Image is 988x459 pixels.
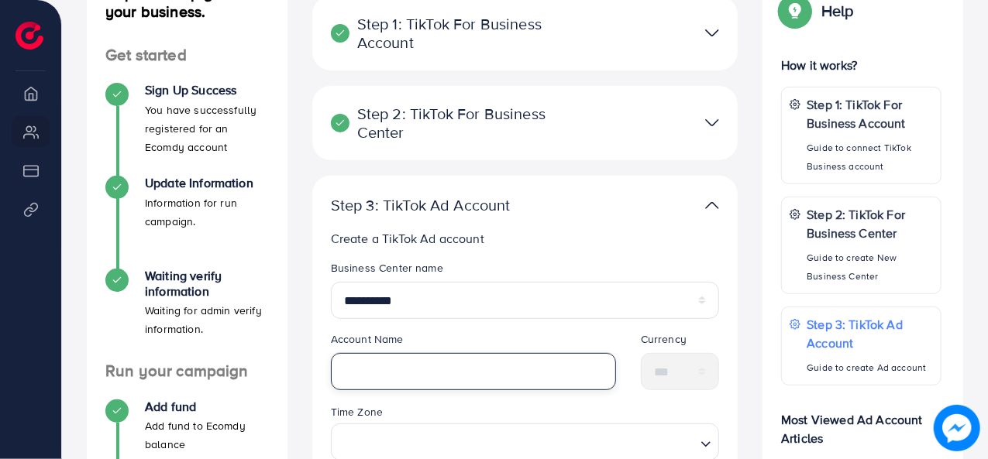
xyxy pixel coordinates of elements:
p: Most Viewed Ad Account Articles [781,398,942,447]
legend: Business Center name [331,260,720,282]
img: logo [15,22,43,50]
p: Guide to create New Business Center [807,248,933,286]
p: How it works? [781,56,942,74]
h4: Sign Up Success [145,83,269,98]
legend: Currency [641,331,719,353]
li: Sign Up Success [87,83,287,176]
p: Information for run campaign. [145,194,269,231]
p: Step 3: TikTok Ad Account [807,315,933,352]
input: Search for option [338,427,695,456]
p: Add fund to Ecomdy balance [145,416,269,454]
label: Time Zone [331,404,383,420]
img: image [935,406,978,449]
p: You have successfully registered for an Ecomdy account [145,101,269,156]
h4: Update Information [145,176,269,190]
p: Waiting for admin verify information. [145,301,269,338]
h4: Add fund [145,399,269,414]
h4: Waiting verify information [145,269,269,298]
p: Step 2: TikTok For Business Center [807,205,933,242]
p: Guide to create Ad account [807,358,933,377]
p: Step 1: TikTok For Business Account [807,95,933,132]
li: Update Information [87,176,287,269]
legend: Account Name [331,331,616,353]
p: Step 2: TikTok For Business Center [331,104,582,142]
li: Waiting verify information [87,269,287,361]
p: Guide to connect TikTok Business account [807,139,933,176]
img: TikTok partner [705,194,719,217]
p: Step 3: TikTok Ad Account [331,196,582,214]
p: Create a TikTok Ad account [331,229,720,248]
img: TikTok partner [705,111,719,134]
p: Step 1: TikTok For Business Account [331,15,582,52]
h4: Run your campaign [87,361,287,381]
h4: Get started [87,46,287,65]
p: Help [821,2,854,20]
img: TikTok partner [705,22,719,44]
